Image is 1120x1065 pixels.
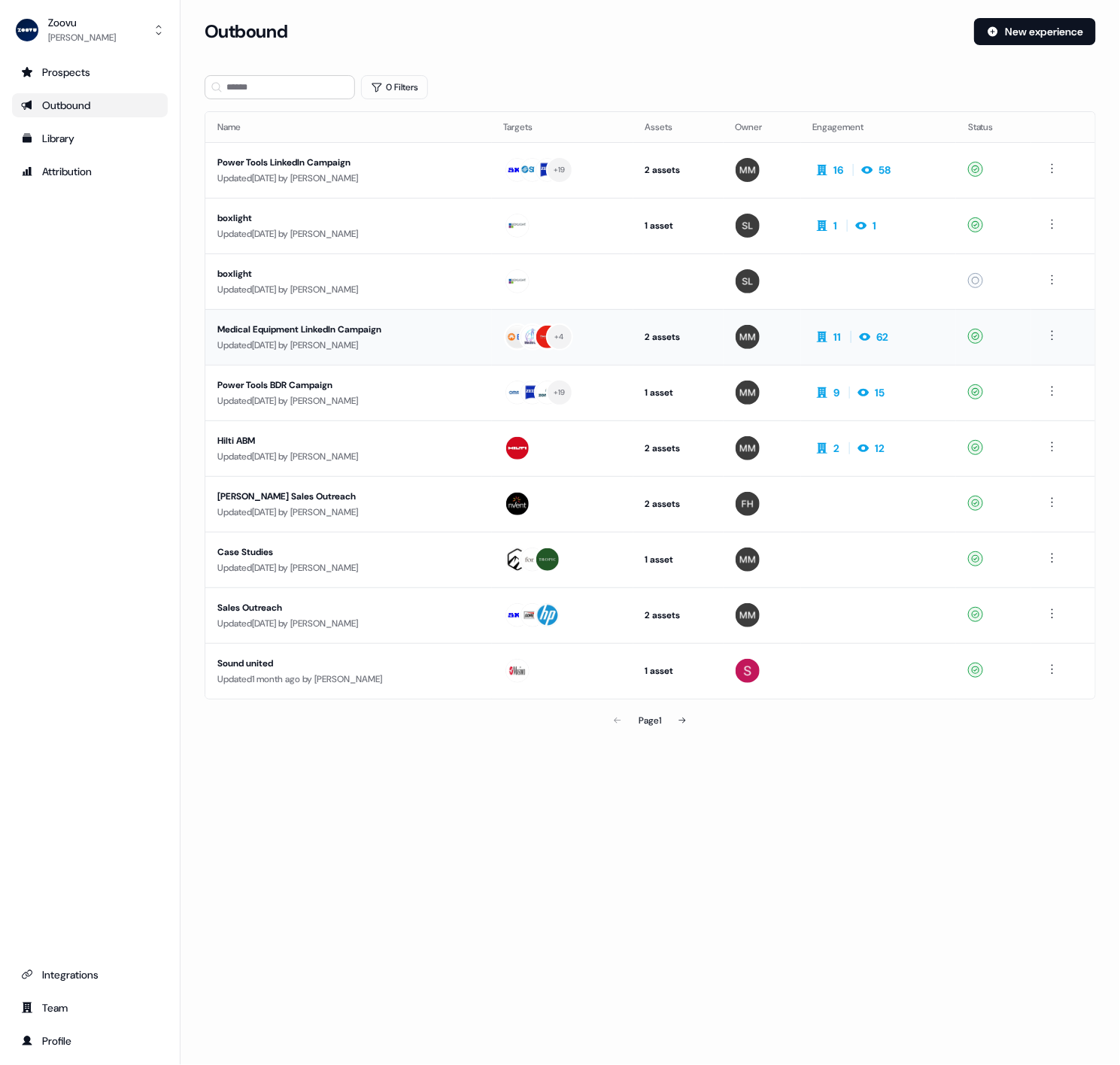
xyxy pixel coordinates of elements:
div: 2 assets [645,608,712,623]
div: Hilti ABM [217,433,480,448]
div: 12 [876,441,885,456]
img: Freddie [736,492,760,516]
th: Targets [492,112,633,142]
th: Owner [724,112,801,142]
a: Go to attribution [12,159,168,184]
img: Morgan [736,158,760,182]
div: + 4 [554,330,564,344]
div: + 19 [554,386,566,399]
a: Go to prospects [12,60,168,84]
div: 16 [834,162,844,177]
div: Updated [DATE] by [PERSON_NAME] [217,226,480,241]
button: New experience [974,18,1096,45]
div: Sound united [217,656,480,671]
div: Profile [21,1033,159,1048]
th: Assets [633,112,724,142]
img: Morgan [736,548,760,572]
div: boxlight [217,266,480,281]
div: Updated [DATE] by [PERSON_NAME] [217,171,480,186]
div: Sales Outreach [217,600,480,615]
div: 1 asset [645,552,712,567]
div: 2 assets [645,496,712,511]
img: Morgan [736,325,760,349]
div: Updated [DATE] by [PERSON_NAME] [217,282,480,297]
div: 1 asset [645,385,712,400]
div: Page 1 [639,713,661,728]
h3: Outbound [205,20,287,43]
div: Medical Equipment LinkedIn Campaign [217,322,480,337]
div: Zoovu [48,15,116,30]
div: 62 [877,329,889,344]
div: Library [21,131,159,146]
div: Attribution [21,164,159,179]
th: Engagement [801,112,956,142]
div: Outbound [21,98,159,113]
div: 1 asset [645,663,712,678]
div: [PERSON_NAME] [48,30,116,45]
img: Spencer [736,269,760,293]
div: Integrations [21,967,159,982]
img: Morgan [736,436,760,460]
div: 2 assets [645,162,712,177]
div: 1 [834,218,838,233]
img: Morgan [736,603,760,627]
th: Status [956,112,1031,142]
div: Prospects [21,65,159,80]
div: [PERSON_NAME] Sales Outreach [217,489,480,504]
img: Sandy [736,659,760,683]
div: 15 [876,385,885,400]
button: 0 Filters [361,75,428,99]
div: Updated [DATE] by [PERSON_NAME] [217,560,480,575]
a: Go to profile [12,1029,168,1053]
div: Updated [DATE] by [PERSON_NAME] [217,505,480,520]
div: 2 [834,441,840,456]
div: 1 [873,218,877,233]
th: Name [205,112,492,142]
button: Zoovu[PERSON_NAME] [12,12,168,48]
a: Go to team [12,996,168,1020]
div: 9 [834,385,840,400]
div: Updated 1 month ago by [PERSON_NAME] [217,672,480,687]
div: + 19 [554,163,566,177]
img: Spencer [736,214,760,238]
div: 11 [834,329,842,344]
div: Power Tools LinkedIn Campaign [217,155,480,170]
a: Go to templates [12,126,168,150]
div: 2 assets [645,329,712,344]
div: 1 asset [645,218,712,233]
div: Updated [DATE] by [PERSON_NAME] [217,449,480,464]
div: Power Tools BDR Campaign [217,378,480,393]
div: Case Studies [217,545,480,560]
div: Updated [DATE] by [PERSON_NAME] [217,338,480,353]
div: boxlight [217,211,480,226]
a: Go to integrations [12,963,168,987]
div: Updated [DATE] by [PERSON_NAME] [217,616,480,631]
div: Team [21,1000,159,1015]
div: 2 assets [645,441,712,456]
div: Updated [DATE] by [PERSON_NAME] [217,393,480,408]
a: Go to outbound experience [12,93,168,117]
img: Morgan [736,381,760,405]
div: 58 [879,162,891,177]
